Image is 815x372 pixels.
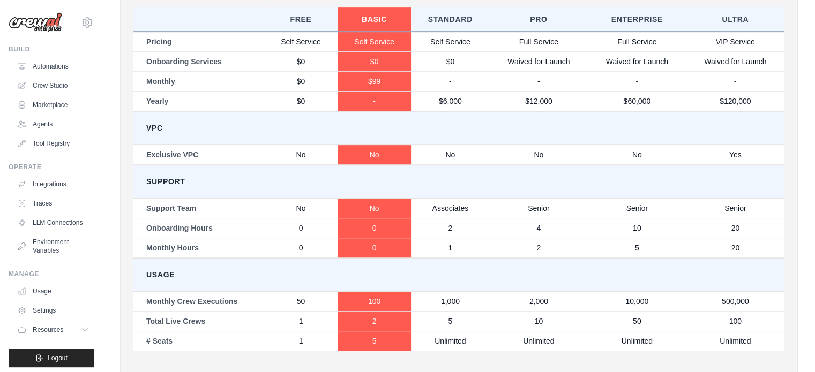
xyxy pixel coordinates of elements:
td: 2 [490,238,588,258]
td: 2 [338,311,411,331]
th: Ultra [686,7,784,32]
td: $12,000 [490,91,588,111]
td: Unlimited [490,331,588,351]
td: Waived for Launch [686,51,784,71]
a: Integrations [13,176,94,193]
td: $6,000 [411,91,489,111]
a: LLM Connections [13,214,94,231]
td: Senior [490,198,588,218]
td: 5 [411,311,489,331]
a: Usage [13,283,94,300]
td: 5 [338,331,411,351]
th: Pro [490,7,588,32]
a: Tool Registry [13,135,94,152]
td: Full Service [490,32,588,52]
a: Traces [13,195,94,212]
span: Logout [48,354,68,362]
td: Monthly Hours [133,238,264,258]
td: No [490,145,588,165]
th: Basic [338,7,411,32]
td: 20 [686,218,784,238]
td: 100 [338,291,411,312]
td: - [490,71,588,91]
td: - [338,91,411,111]
td: 10,000 [588,291,686,312]
td: - [588,71,686,91]
td: $0 [411,51,489,71]
td: $0 [264,51,338,71]
td: 1,000 [411,291,489,312]
td: Senior [686,198,784,218]
td: VIP Service [686,32,784,52]
th: Enterprise [588,7,686,32]
td: $60,000 [588,91,686,111]
td: 0 [264,238,338,258]
td: 20 [686,238,784,258]
td: 10 [490,311,588,331]
td: Unlimited [686,331,784,351]
td: No [338,198,411,218]
td: 10 [588,218,686,238]
td: 0 [338,238,411,258]
td: Associates [411,198,489,218]
div: Operate [9,163,94,171]
td: Monthly [133,71,264,91]
td: - [686,71,784,91]
div: Manage [9,270,94,278]
td: VPC [133,111,784,145]
td: Yes [686,145,784,165]
a: Automations [13,58,94,75]
a: Crew Studio [13,77,94,94]
td: Pricing [133,32,264,52]
th: Free [264,7,338,32]
td: Support Team [133,198,264,218]
img: Logo [9,12,62,33]
a: Settings [13,302,94,319]
th: Standard [411,7,489,32]
td: Onboarding Hours [133,218,264,238]
td: Self Service [411,32,489,52]
td: 5 [588,238,686,258]
td: # Seats [133,331,264,351]
td: No [338,145,411,165]
td: No [411,145,489,165]
td: Self Service [338,32,411,52]
td: $0 [338,51,411,71]
td: 50 [588,311,686,331]
td: Exclusive VPC [133,145,264,165]
td: Waived for Launch [490,51,588,71]
a: Environment Variables [13,233,94,259]
td: $0 [264,91,338,111]
td: $99 [338,71,411,91]
td: Usage [133,258,784,291]
td: - [411,71,489,91]
a: Marketplace [13,96,94,113]
td: Onboarding Services [133,51,264,71]
td: Full Service [588,32,686,52]
td: 1 [264,331,338,351]
td: 50 [264,291,338,312]
td: No [264,198,338,218]
td: 1 [411,238,489,258]
td: Senior [588,198,686,218]
div: Build [9,45,94,54]
td: Total Live Crews [133,311,264,331]
td: Monthly Crew Executions [133,291,264,312]
td: 0 [338,218,411,238]
td: 0 [264,218,338,238]
td: No [588,145,686,165]
td: 2,000 [490,291,588,312]
td: 500,000 [686,291,784,312]
td: Unlimited [588,331,686,351]
button: Logout [9,349,94,367]
iframe: Chat Widget [761,321,815,372]
td: $120,000 [686,91,784,111]
button: Resources [13,321,94,338]
td: 4 [490,218,588,238]
span: Resources [33,325,63,334]
td: 1 [264,311,338,331]
td: Waived for Launch [588,51,686,71]
td: $0 [264,71,338,91]
td: Yearly [133,91,264,111]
